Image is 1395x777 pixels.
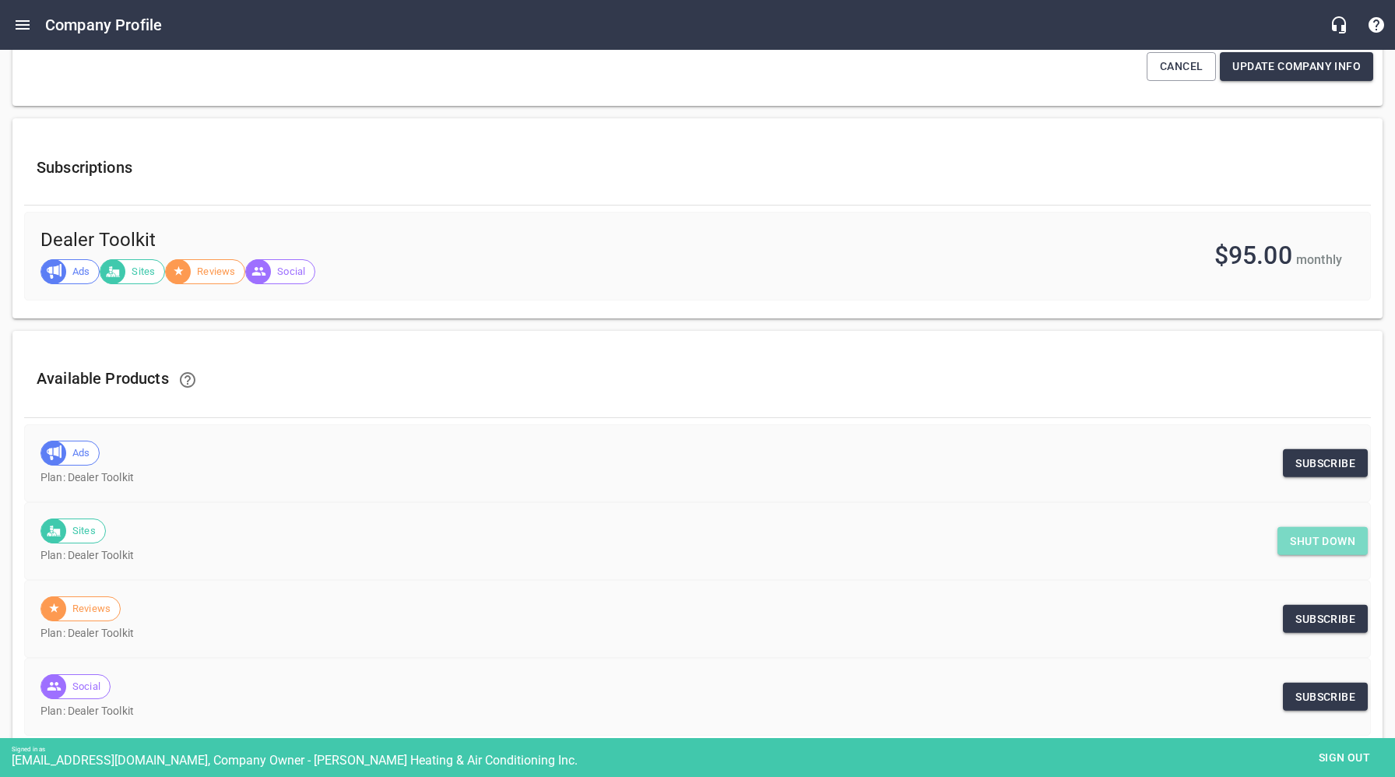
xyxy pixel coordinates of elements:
p: Plan: Dealer Toolkit [40,469,1342,486]
p: Plan: Dealer Toolkit [40,547,1342,564]
span: Ads [63,445,99,461]
a: Subscribe [1283,449,1368,478]
button: Live Chat [1320,6,1358,44]
h6: Company Profile [45,12,162,37]
a: Subscribe [1283,683,1368,712]
span: Sites [122,264,164,280]
span: Cancel [1160,57,1203,76]
span: Reviews [63,601,120,617]
span: Update Company Info [1232,57,1361,76]
div: Sites [40,519,106,543]
span: Social [268,264,314,280]
p: Plan: Dealer Toolkit [40,703,1342,719]
span: Shut down [1290,532,1355,551]
button: Update Company Info [1220,52,1373,81]
span: Subscribe [1295,454,1355,473]
div: [EMAIL_ADDRESS][DOMAIN_NAME], Company Owner - [PERSON_NAME] Heating & Air Conditioning Inc. [12,753,1395,768]
div: Reviews [40,596,121,621]
div: Signed in as [12,746,1395,753]
div: Ads [40,259,100,284]
h6: Available Products [37,361,1358,399]
a: Subscribe [1283,605,1368,634]
span: monthly [1296,252,1342,267]
div: Ads [40,441,100,466]
div: Reviews [165,259,245,284]
button: Support Portal [1358,6,1395,44]
button: Cancel [1147,52,1216,81]
button: Open drawer [4,6,41,44]
span: Ads [63,264,99,280]
span: Sign out [1312,748,1377,768]
p: Plan: Dealer Toolkit [40,625,1342,642]
div: Sites [100,259,165,284]
span: Subscribe [1295,687,1355,707]
h6: Subscriptions [37,155,1358,180]
button: Shut down [1277,527,1368,556]
span: $95.00 [1214,241,1292,270]
a: Learn how to upgrade and downgrade your Products [169,361,206,399]
div: Social [40,674,111,699]
span: Subscribe [1295,610,1355,629]
span: Sites [63,523,105,539]
button: Sign out [1305,744,1383,772]
span: Dealer Toolkit [40,228,753,253]
span: Social [63,679,110,694]
span: Reviews [188,264,244,280]
div: Social [245,259,315,284]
